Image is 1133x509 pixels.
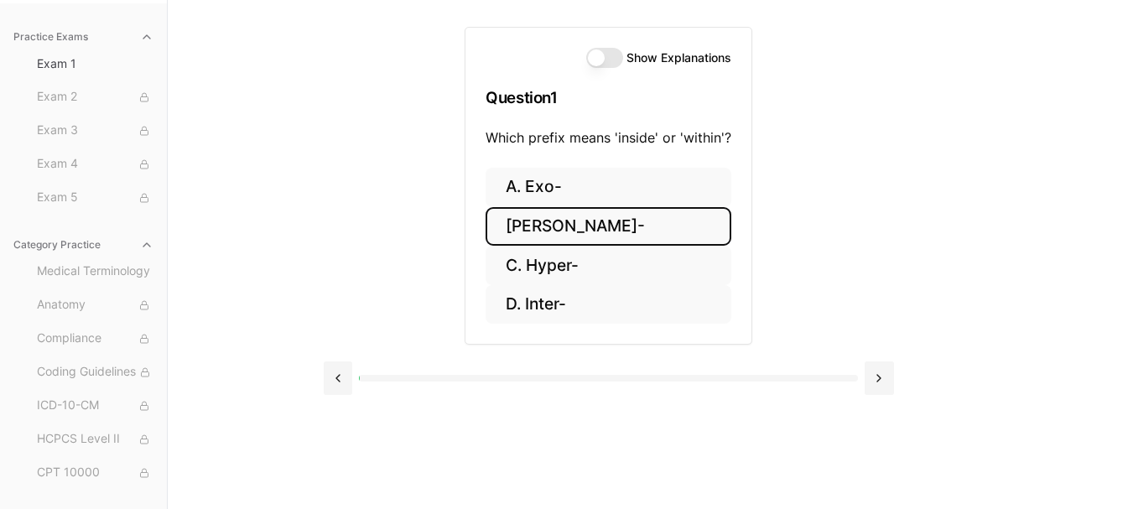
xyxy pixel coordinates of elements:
button: D. Inter- [486,285,731,325]
span: CPT 10000 [37,464,153,482]
button: Medical Terminology [30,258,160,285]
span: Exam 5 [37,189,153,207]
span: ICD-10-CM [37,397,153,415]
button: HCPCS Level II [30,426,160,453]
span: Medical Terminology [37,262,153,281]
button: CPT 10000 [30,460,160,486]
button: Anatomy [30,292,160,319]
span: Exam 3 [37,122,153,140]
button: C. Hyper- [486,246,731,285]
h3: Question 1 [486,73,731,122]
span: Exam 2 [37,88,153,106]
button: Exam 4 [30,151,160,178]
button: Practice Exams [7,23,160,50]
button: Coding Guidelines [30,359,160,386]
span: Exam 4 [37,155,153,174]
span: HCPCS Level II [37,430,153,449]
button: A. Exo- [486,168,731,207]
button: Exam 3 [30,117,160,144]
span: Exam 1 [37,55,153,72]
span: Compliance [37,330,153,348]
button: Exam 5 [30,184,160,211]
button: Compliance [30,325,160,352]
p: Which prefix means 'inside' or 'within'? [486,127,731,148]
button: ICD-10-CM [30,392,160,419]
span: Coding Guidelines [37,363,153,382]
button: Exam 1 [30,50,160,77]
span: Anatomy [37,296,153,314]
button: Category Practice [7,231,160,258]
button: [PERSON_NAME]- [486,207,731,247]
label: Show Explanations [626,52,731,64]
button: Exam 2 [30,84,160,111]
